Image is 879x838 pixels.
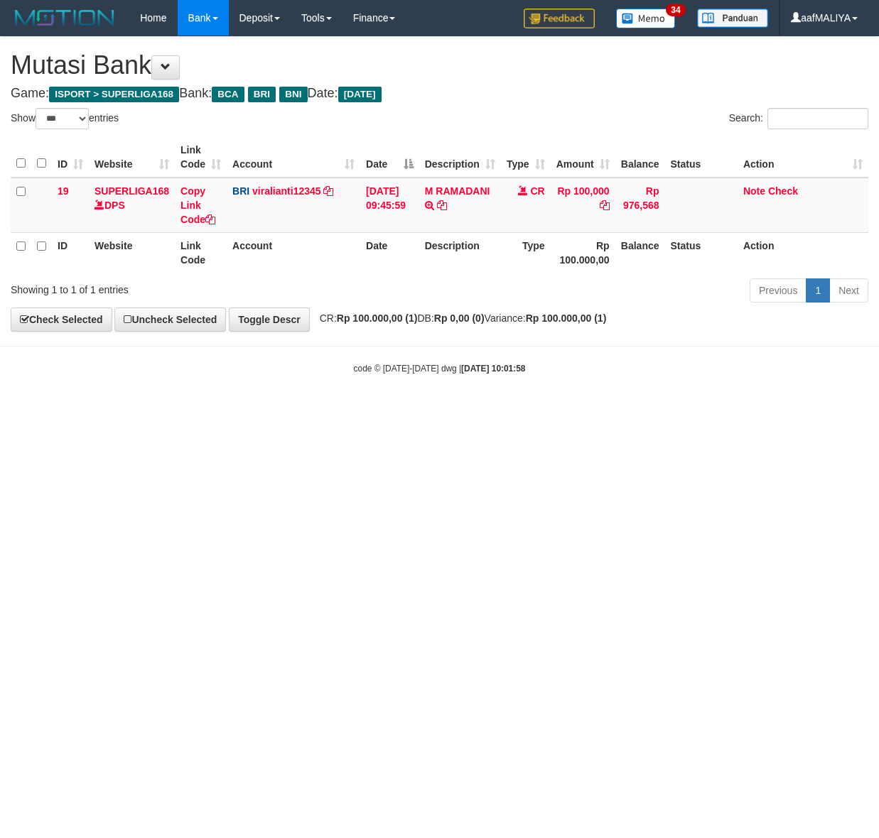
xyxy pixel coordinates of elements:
[313,312,607,324] span: CR: DB: Variance:
[175,232,227,273] th: Link Code
[600,200,610,211] a: Copy Rp 100,000 to clipboard
[665,137,738,178] th: Status
[175,137,227,178] th: Link Code: activate to sort column ascending
[11,308,112,332] a: Check Selected
[11,7,119,28] img: MOTION_logo.png
[354,364,526,374] small: code © [DATE]-[DATE] dwg |
[11,51,868,80] h1: Mutasi Bank
[615,137,665,178] th: Balance
[89,232,175,273] th: Website
[419,137,501,178] th: Description: activate to sort column ascending
[11,277,355,297] div: Showing 1 to 1 of 1 entries
[530,185,544,197] span: CR
[729,108,868,129] label: Search:
[227,232,360,273] th: Account
[248,87,276,102] span: BRI
[806,278,830,303] a: 1
[114,308,226,332] a: Uncheck Selected
[738,137,868,178] th: Action: activate to sort column ascending
[229,308,310,332] a: Toggle Descr
[360,232,419,273] th: Date
[551,232,615,273] th: Rp 100.000,00
[212,87,244,102] span: BCA
[323,185,333,197] a: Copy viralianti12345 to clipboard
[95,185,169,197] a: SUPERLIGA168
[49,87,179,102] span: ISPORT > SUPERLIGA168
[279,87,307,102] span: BNI
[616,9,676,28] img: Button%20Memo.svg
[768,185,798,197] a: Check
[697,9,768,28] img: panduan.png
[738,232,868,273] th: Action
[180,185,215,225] a: Copy Link Code
[337,312,418,324] strong: Rp 100.000,00 (1)
[425,185,490,197] a: M RAMADANI
[232,185,249,197] span: BRI
[743,185,765,197] a: Note
[524,9,595,28] img: Feedback.jpg
[11,108,119,129] label: Show entries
[360,178,419,233] td: [DATE] 09:45:59
[360,137,419,178] th: Date: activate to sort column descending
[338,87,382,102] span: [DATE]
[461,364,525,374] strong: [DATE] 10:01:58
[666,4,685,16] span: 34
[526,312,607,324] strong: Rp 100.000,00 (1)
[615,232,665,273] th: Balance
[665,232,738,273] th: Status
[252,185,321,197] a: viralianti12345
[58,185,69,197] span: 19
[89,137,175,178] th: Website: activate to sort column ascending
[36,108,89,129] select: Showentries
[52,137,89,178] th: ID: activate to sort column ascending
[501,232,551,273] th: Type
[52,232,89,273] th: ID
[551,137,615,178] th: Amount: activate to sort column ascending
[11,87,868,101] h4: Game: Bank: Date:
[829,278,868,303] a: Next
[434,312,485,324] strong: Rp 0,00 (0)
[615,178,665,233] td: Rp 976,568
[419,232,501,273] th: Description
[551,178,615,233] td: Rp 100,000
[501,137,551,178] th: Type: activate to sort column ascending
[227,137,360,178] th: Account: activate to sort column ascending
[89,178,175,233] td: DPS
[767,108,868,129] input: Search:
[437,200,447,211] a: Copy M RAMADANI to clipboard
[750,278,807,303] a: Previous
